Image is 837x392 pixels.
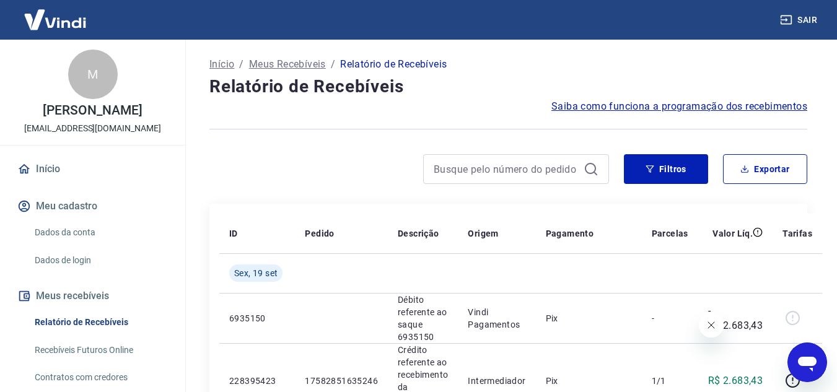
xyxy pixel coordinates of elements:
p: Pagamento [546,227,594,240]
iframe: Botão para abrir a janela de mensagens [787,342,827,382]
p: / [239,57,243,72]
a: Meus Recebíveis [249,57,326,72]
h4: Relatório de Recebíveis [209,74,807,99]
p: Parcelas [652,227,688,240]
button: Meu cadastro [15,193,170,220]
span: Olá! Precisa de ajuda? [7,9,104,19]
p: Pedido [305,227,334,240]
p: - [652,312,688,324]
p: Valor Líq. [712,227,753,240]
a: Contratos com credores [30,365,170,390]
p: ID [229,227,238,240]
a: Início [209,57,234,72]
p: 228395423 [229,375,285,387]
p: R$ 2.683,43 [708,373,763,388]
p: Pix [546,312,632,324]
p: Vindi Pagamentos [468,306,525,331]
div: M [68,50,118,99]
a: Dados da conta [30,220,170,245]
iframe: Fechar mensagem [699,313,724,338]
button: Meus recebíveis [15,282,170,310]
button: Exportar [723,154,807,184]
p: 17582851635246 [305,375,378,387]
p: Tarifas [782,227,812,240]
p: Descrição [398,227,439,240]
p: [EMAIL_ADDRESS][DOMAIN_NAME] [24,122,161,135]
a: Dados de login [30,248,170,273]
p: Débito referente ao saque 6935150 [398,294,448,343]
button: Sair [778,9,822,32]
p: / [331,57,335,72]
a: Recebíveis Futuros Online [30,338,170,363]
a: Início [15,155,170,183]
input: Busque pelo número do pedido [434,160,579,178]
button: Filtros [624,154,708,184]
a: Relatório de Recebíveis [30,310,170,335]
p: Origem [468,227,498,240]
img: Vindi [15,1,95,38]
p: 6935150 [229,312,285,324]
p: -R$ 2.683,43 [708,303,763,333]
p: Pix [546,375,632,387]
p: Intermediador [468,375,525,387]
p: 1/1 [652,375,688,387]
a: Saiba como funciona a programação dos recebimentos [551,99,807,114]
span: Sex, 19 set [234,267,278,279]
p: Relatório de Recebíveis [340,57,447,72]
p: [PERSON_NAME] [43,104,142,117]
